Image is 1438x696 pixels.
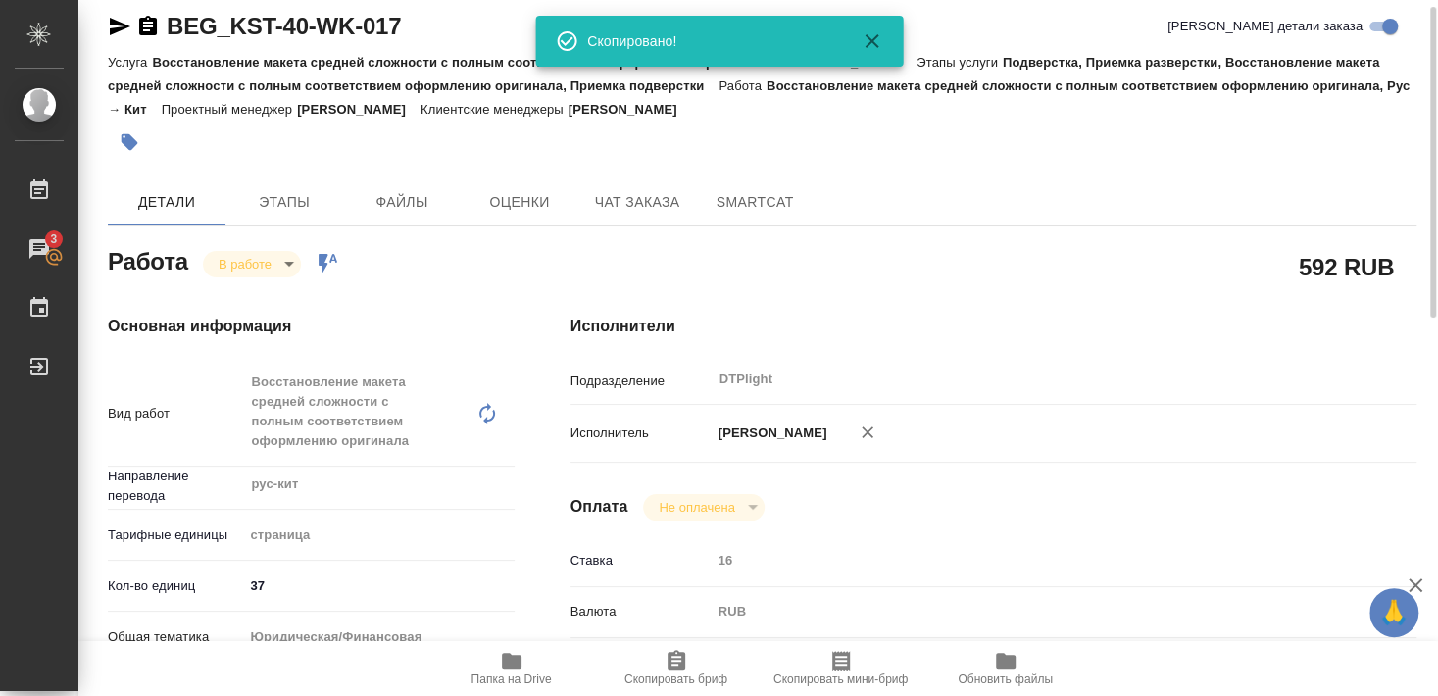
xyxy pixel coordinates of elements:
span: Детали [120,190,214,215]
p: Исполнитель [570,423,712,443]
span: 🙏 [1377,592,1411,633]
button: Скопировать бриф [594,641,759,696]
span: SmartCat [708,190,802,215]
span: Скопировать мини-бриф [773,672,908,686]
div: Скопировано! [587,31,832,51]
p: Тарифные единицы [108,525,243,545]
div: страница [243,519,515,552]
a: 3 [5,224,74,273]
span: Файлы [355,190,449,215]
button: Скопировать ссылку для ЯМессенджера [108,15,131,38]
span: [PERSON_NAME] детали заказа [1167,17,1363,36]
span: Этапы [237,190,331,215]
input: ✎ Введи что-нибудь [243,572,515,600]
span: Обновить файлы [958,672,1053,686]
p: Направление перевода [108,467,243,506]
input: Пустое поле [712,546,1346,574]
button: Не оплачена [653,499,740,516]
span: Скопировать бриф [624,672,727,686]
span: Папка на Drive [471,672,552,686]
div: RUB [712,595,1346,628]
p: Работа [719,78,767,93]
p: Услуга [108,55,152,70]
button: Закрыть [848,29,895,53]
p: Подразделение [570,372,712,391]
span: Оценки [472,190,567,215]
p: Проектный менеджер [162,102,297,117]
p: Кол-во единиц [108,576,243,596]
p: Этапы услуги [917,55,1003,70]
h4: Оплата [570,495,628,519]
p: [PERSON_NAME] [712,423,827,443]
div: В работе [203,251,301,277]
h4: Исполнители [570,315,1416,338]
button: Добавить тэг [108,121,151,164]
p: Восстановление макета средней сложности с полным соответствием оформлению оригинала [152,55,779,70]
button: Папка на Drive [429,641,594,696]
p: Ставка [570,551,712,571]
span: Чат заказа [590,190,684,215]
button: 🙏 [1369,588,1418,637]
p: [PERSON_NAME] [569,102,692,117]
p: [PERSON_NAME] [297,102,421,117]
a: BEG_KST-40-WK-017 [167,13,401,39]
div: Юридическая/Финансовая [243,621,515,654]
button: Удалить исполнителя [846,411,889,454]
button: В работе [213,256,277,273]
span: 3 [38,229,69,249]
p: Общая тематика [108,627,243,647]
p: Клиентские менеджеры [421,102,569,117]
div: В работе [643,494,764,521]
button: Обновить файлы [923,641,1088,696]
p: Валюта [570,602,712,621]
h2: 592 RUB [1299,250,1394,283]
button: Скопировать мини-бриф [759,641,923,696]
button: Скопировать ссылку [136,15,160,38]
h2: Работа [108,242,188,277]
h4: Основная информация [108,315,492,338]
p: Вид работ [108,404,243,423]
